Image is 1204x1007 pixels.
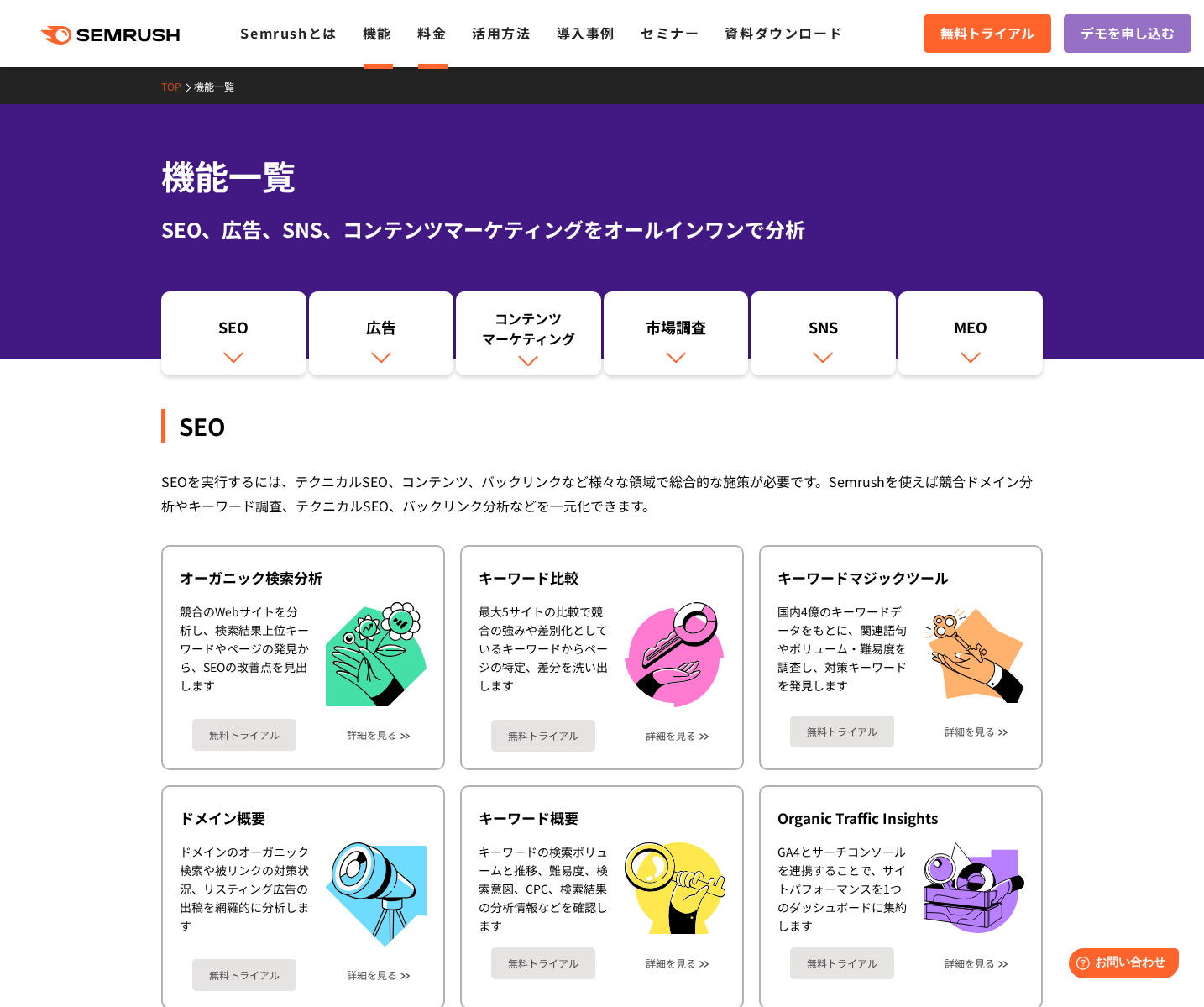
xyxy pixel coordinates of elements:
a: 詳細を見る [646,730,696,742]
a: 無料トライアル [491,947,595,979]
div: キーワード比較 [479,568,725,588]
div: 国内4億のキーワードデータをもとに、関連語句やボリューム・難易度を調査し、対策キーワードを発見します [777,602,907,703]
a: 無料トライアル [192,959,296,991]
a: コンテンツマーケティング [456,291,601,375]
img: キーワード比較 [625,602,724,707]
a: 料金 [417,23,447,43]
div: ドメイン概要 [180,808,427,828]
a: TOP [161,79,194,93]
div: SEO [170,317,298,345]
a: Semrushとは [240,23,337,43]
div: キーワードの検索ボリュームと推移、難易度、検索意図、CPC、検索結果の分析情報などを確認します [479,842,608,935]
img: キーワードマジックツール [924,602,1024,703]
div: キーワードマジックツール [777,568,1024,588]
div: SEOを実行するには、テクニカルSEO、コンテンツ、バックリンクなど様々な領域で総合的な施策が必要です。Semrushを使えば競合ドメイン分析やキーワード調査、テクニカルSEO、バックリンク分析... [161,469,1043,518]
div: MEO [907,317,1035,345]
div: SEO [161,409,1043,443]
img: Organic Traffic Insights [924,842,1024,933]
a: デモを申し込む [1064,14,1191,53]
a: 詳細を見る [347,969,397,981]
div: コンテンツ マーケティング [464,308,593,349]
div: キーワード概要 [479,808,725,828]
img: オーガニック検索分析 [326,602,427,707]
div: SNS [759,317,887,345]
a: セミナー [641,23,699,43]
div: ドメインのオーガニック検索や被リンクの対策状況、リスティング広告の出稿を網羅的に分析します [180,842,309,947]
div: GA4とサーチコンソールを連携することで、サイトパフォーマンスを1つのダッシュボードに集約します [777,842,907,935]
a: 機能一覧 [194,79,247,93]
a: 無料トライアル [790,947,894,979]
a: 機能 [363,23,392,43]
div: 市場調査 [612,317,741,345]
iframe: Help widget launcher [1055,941,1186,989]
a: 詳細を見る [347,729,397,741]
a: 無料トライアル [924,14,1051,53]
div: オーガニック検索分析 [180,568,427,588]
a: 無料トライアル [192,719,296,751]
img: ドメイン概要 [326,842,427,947]
a: 無料トライアル [491,720,595,752]
div: 広告 [317,317,446,345]
a: 広告 [309,291,454,375]
a: 無料トライアル [790,716,894,747]
span: デモを申し込む [1081,23,1175,45]
a: 詳細を見る [945,726,995,737]
span: 無料トライアル [940,23,1034,45]
div: 競合のWebサイトを分析し、検索結果上位キーワードやページの発見から、SEOの改善点を見出します [180,602,309,707]
a: SEO [161,291,306,375]
a: 詳細を見る [945,957,995,969]
div: SEO、広告、SNS、コンテンツマーケティングをオールインワンで分析 [161,214,1043,244]
a: 資料ダウンロード [725,23,843,43]
img: キーワード概要 [625,842,725,934]
a: 導入事例 [557,23,615,43]
a: MEO [898,291,1044,375]
a: 市場調査 [604,291,749,375]
div: 最大5サイトの比較で競合の強みや差別化としているキーワードからページの特定、差分を洗い出します [479,602,608,707]
a: SNS [751,291,896,375]
div: Organic Traffic Insights [777,808,1024,828]
a: 活用方法 [472,23,531,43]
a: 詳細を見る [646,957,696,969]
h1: 機能一覧 [161,151,1043,201]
